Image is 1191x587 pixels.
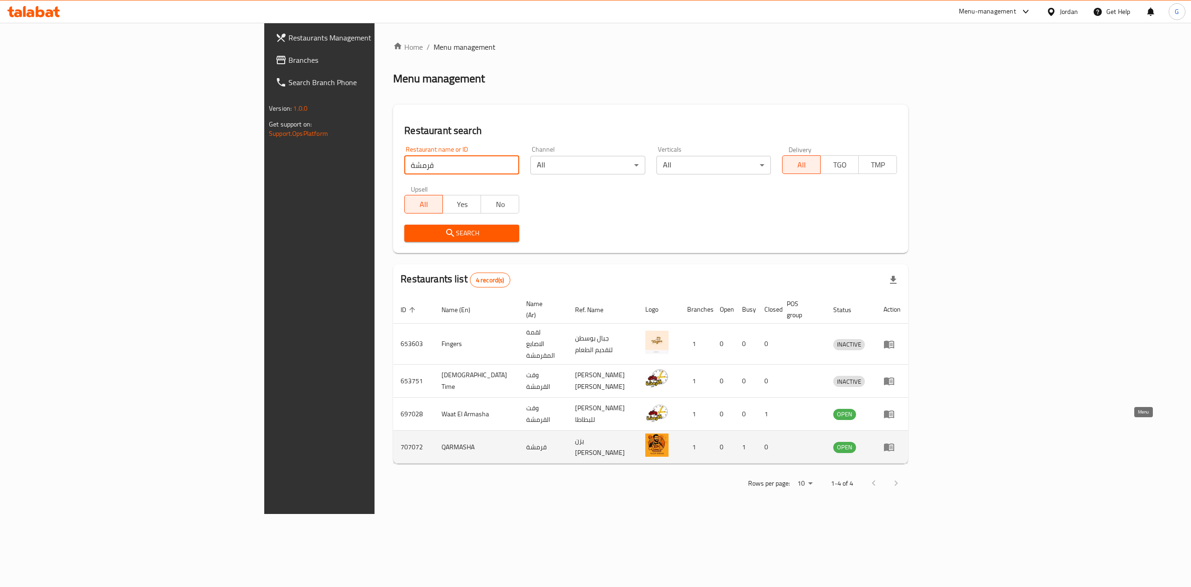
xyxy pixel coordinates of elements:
td: [PERSON_NAME] [PERSON_NAME] [568,365,638,398]
span: No [485,198,515,211]
td: 0 [757,324,779,365]
span: Status [833,304,863,315]
td: 0 [712,324,735,365]
span: Menu management [434,41,495,53]
div: Total records count [470,273,510,287]
span: Search [412,227,512,239]
span: All [408,198,439,211]
span: OPEN [833,409,856,420]
h2: Restaurant search [404,124,897,138]
div: All [656,156,771,174]
td: 0 [735,365,757,398]
span: Version: [269,102,292,114]
td: 0 [735,398,757,431]
div: Menu-management [959,6,1016,17]
td: 1 [680,431,712,464]
td: 0 [712,431,735,464]
td: Fingers [434,324,519,365]
h2: Restaurants list [401,272,510,287]
span: Yes [447,198,477,211]
span: INACTIVE [833,339,865,350]
span: TMP [863,158,893,172]
td: 1 [680,398,712,431]
td: QARMASHA [434,431,519,464]
td: يزن [PERSON_NAME] [568,431,638,464]
div: Menu [883,339,901,350]
p: 1-4 of 4 [831,478,853,489]
td: 1 [757,398,779,431]
a: Support.OpsPlatform [269,127,328,140]
button: All [404,195,443,213]
span: Name (Ar) [526,298,556,320]
div: Jordan [1060,7,1078,17]
span: 1.0.0 [293,102,308,114]
span: Search Branch Phone [288,77,456,88]
div: Rows per page: [794,477,816,491]
table: enhanced table [393,295,908,464]
td: لقمة الاصابع المقرمشة [519,324,568,365]
nav: breadcrumb [393,41,908,53]
td: 1 [680,365,712,398]
div: Export file [882,269,904,291]
p: Rows per page: [748,478,790,489]
span: Branches [288,54,456,66]
button: Yes [442,195,481,213]
td: 1 [735,431,757,464]
span: POS group [787,298,815,320]
th: Open [712,295,735,324]
img: Waat El Armasha [645,400,669,424]
button: TMP [858,155,897,174]
th: Branches [680,295,712,324]
img: Karmashah Time [645,367,669,391]
td: 0 [757,431,779,464]
label: Upsell [411,186,428,192]
td: وقت القرمشة [519,365,568,398]
th: Closed [757,295,779,324]
label: Delivery [789,146,812,153]
span: 4 record(s) [470,276,510,285]
button: All [782,155,821,174]
span: INACTIVE [833,376,865,387]
td: وقت القرمشة [519,398,568,431]
span: OPEN [833,442,856,453]
td: 1 [680,324,712,365]
td: 0 [712,398,735,431]
span: ID [401,304,418,315]
span: All [786,158,817,172]
td: قرمشة [519,431,568,464]
button: TGO [820,155,859,174]
th: Action [876,295,908,324]
span: Get support on: [269,118,312,130]
div: Menu [883,375,901,387]
img: QARMASHA [645,434,669,457]
input: Search for restaurant name or ID.. [404,156,519,174]
th: Busy [735,295,757,324]
td: 0 [735,324,757,365]
button: Search [404,225,519,242]
span: G [1175,7,1179,17]
a: Branches [268,49,463,71]
th: Logo [638,295,680,324]
a: Search Branch Phone [268,71,463,93]
td: Waat El Armasha [434,398,519,431]
td: [DEMOGRAPHIC_DATA] Time [434,365,519,398]
a: Restaurants Management [268,27,463,49]
div: Menu [883,408,901,420]
td: جبال بوسطن لتقديم الطعام [568,324,638,365]
span: TGO [824,158,855,172]
div: All [530,156,645,174]
button: No [481,195,519,213]
span: Restaurants Management [288,32,456,43]
td: 0 [757,365,779,398]
td: [PERSON_NAME] للبطاطا [568,398,638,431]
img: Fingers [645,331,669,354]
span: Ref. Name [575,304,616,315]
td: 0 [712,365,735,398]
span: Name (En) [442,304,482,315]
